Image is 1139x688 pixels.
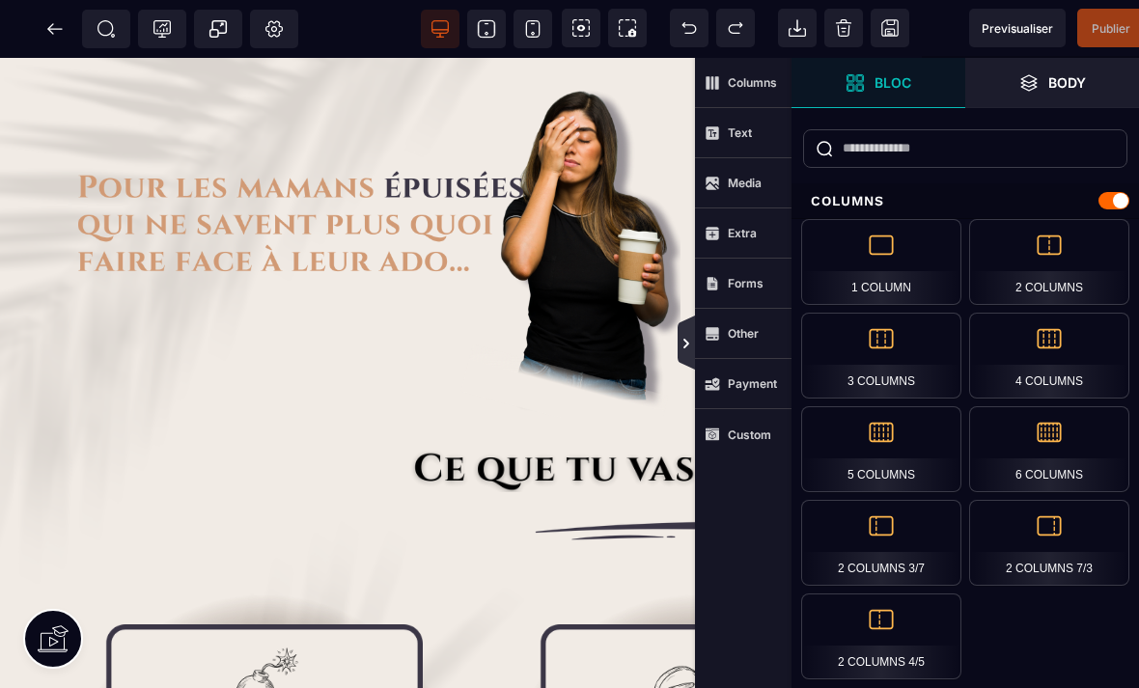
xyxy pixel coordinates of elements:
span: Tracking [153,19,172,39]
div: 5 Columns [801,406,961,492]
div: 2 Columns 4/5 [801,593,961,679]
strong: Bloc [875,75,911,90]
img: f8636147bfda1fd022e1d76bfd7628a5_ce_que_tu_vas_decouvrir_2.png [295,393,1095,434]
span: Open Blocks [792,58,965,108]
img: 6c492f36aea34ef07171f02ac7f1e163_titre_1.png [58,10,681,360]
div: 2 Columns [969,219,1129,305]
div: 2 Columns 7/3 [969,500,1129,586]
div: 2 Columns 3/7 [801,500,961,586]
strong: Extra [728,226,757,240]
strong: Payment [728,376,777,391]
span: View components [562,9,600,47]
span: Previsualiser [982,21,1053,36]
strong: Other [728,326,759,341]
span: Preview [969,9,1066,47]
strong: Body [1048,75,1086,90]
strong: Forms [728,276,764,290]
div: 3 Columns [801,313,961,399]
span: Screenshot [608,9,647,47]
div: 6 Columns [969,406,1129,492]
button: Voir le système [912,291,1130,345]
strong: Columns [728,75,777,90]
span: Publier [1092,21,1130,36]
div: 4 Columns [969,313,1129,399]
span: Popup [208,19,228,39]
strong: Custom [728,427,771,442]
strong: Media [728,176,762,190]
div: Columns [792,183,1139,219]
span: SEO [97,19,116,39]
span: Setting Body [264,19,284,39]
span: Open Layer Manager [965,58,1139,108]
strong: Text [728,125,752,140]
div: 1 Column [801,219,961,305]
